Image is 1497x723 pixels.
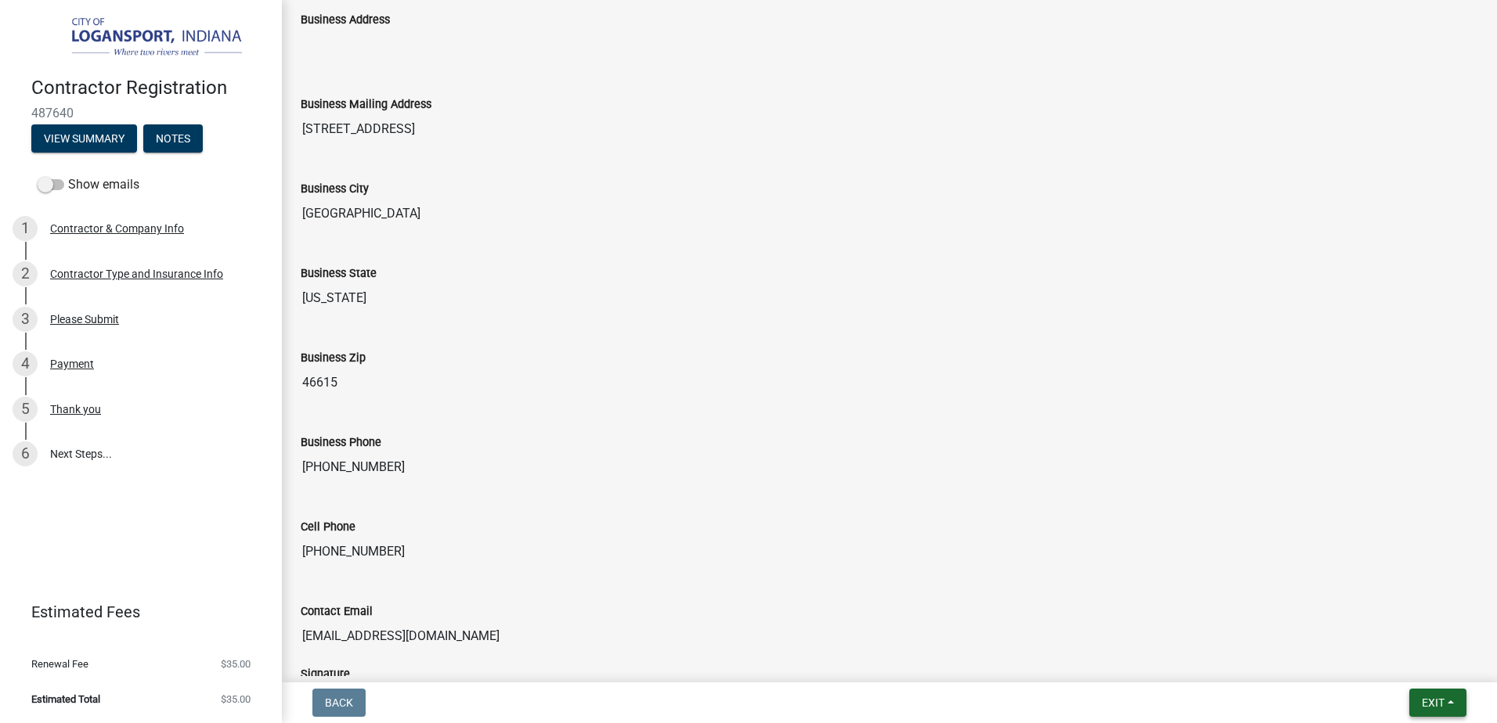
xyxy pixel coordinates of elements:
[13,351,38,376] div: 4
[13,216,38,241] div: 1
[1422,696,1445,709] span: Exit
[221,694,251,704] span: $35.00
[13,397,38,422] div: 5
[13,441,38,466] div: 6
[50,268,223,279] div: Contractor Type and Insurance Info
[13,596,257,628] a: Estimated Fees
[31,659,88,669] span: Renewal Fee
[1409,689,1466,717] button: Exit
[143,133,203,146] wm-modal-confirm: Notes
[325,696,353,709] span: Back
[301,99,431,110] label: Business Mailing Address
[13,261,38,286] div: 2
[143,124,203,153] button: Notes
[301,15,390,26] label: Business Address
[31,16,257,60] img: City of Logansport, Indiana
[31,133,137,146] wm-modal-confirm: Summary
[50,314,119,325] div: Please Submit
[38,175,139,194] label: Show emails
[301,353,366,364] label: Business Zip
[221,659,251,669] span: $35.00
[301,268,377,279] label: Business State
[312,689,366,717] button: Back
[301,437,381,448] label: Business Phone
[301,184,369,195] label: Business City
[50,223,184,234] div: Contractor & Company Info
[31,124,137,153] button: View Summary
[50,404,101,415] div: Thank you
[50,358,94,369] div: Payment
[301,606,373,617] label: Contact Email
[13,307,38,332] div: 3
[301,669,350,680] label: Signature
[31,106,251,120] span: 487640
[301,522,355,533] label: Cell Phone
[31,694,100,704] span: Estimated Total
[31,77,269,99] h4: Contractor Registration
